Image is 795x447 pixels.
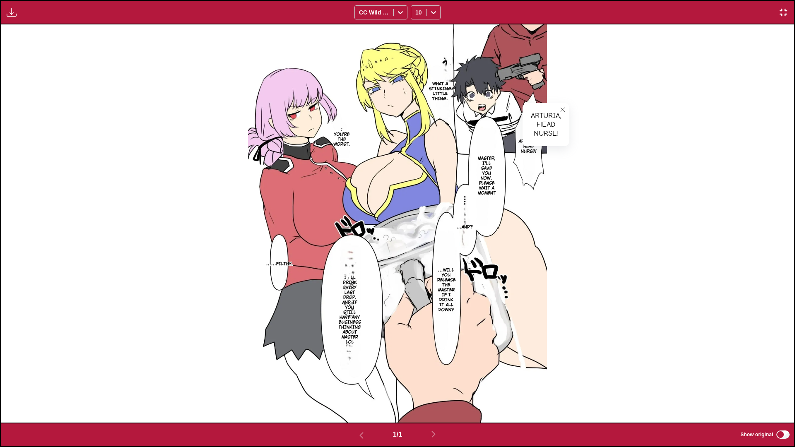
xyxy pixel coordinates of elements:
p: ......Filthy. [265,260,295,268]
div: Arturia, head nurse! [523,103,569,147]
p: I」ll drink every last drop, and if you still have any business thinking about Master lol [337,274,363,346]
img: Next page [429,429,438,439]
img: Download translated images [7,7,17,17]
p: ...Will you release the Master if I drink it all down? [435,266,457,314]
button: close-tooltip [556,103,569,116]
span: Show original [740,432,773,437]
p: What a stinking little thing. [427,80,453,103]
p: : You're the worst. [331,125,353,149]
input: Show original [776,430,790,439]
span: 1 / 1 [393,431,402,438]
p: ...And? [455,223,474,231]
p: Master, I'll save you now. Please wait a moment [475,154,498,197]
img: Manga Panel [248,24,547,423]
p: Arturia, head nurse! [517,137,540,156]
img: Previous page [357,430,366,440]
